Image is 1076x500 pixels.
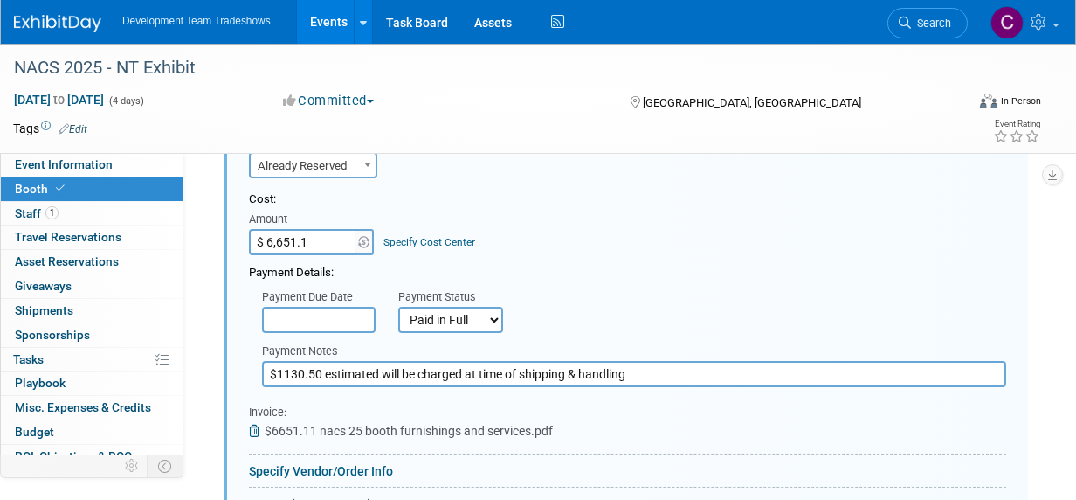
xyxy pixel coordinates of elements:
[15,303,73,317] span: Shipments
[107,95,144,107] span: (4 days)
[1,299,183,323] a: Shipments
[1,250,183,274] a: Asset Reservations
[251,154,376,178] span: Already Reserved
[1,177,183,201] a: Booth
[15,182,68,196] span: Booth
[8,52,953,84] div: NACS 2025 - NT Exhibit
[249,152,377,178] span: Already Reserved
[15,425,54,439] span: Budget
[643,96,861,109] span: [GEOGRAPHIC_DATA], [GEOGRAPHIC_DATA]
[384,236,476,248] a: Specify Cost Center
[15,400,151,414] span: Misc. Expenses & Credits
[1,420,183,444] a: Budget
[1,445,183,469] a: ROI, Objectives & ROO
[45,206,59,219] span: 1
[51,93,67,107] span: to
[15,254,119,268] span: Asset Reservations
[15,230,121,244] span: Travel Reservations
[14,15,101,32] img: ExhibitDay
[1,348,183,372] a: Tasks
[892,91,1041,117] div: Event Format
[1,202,183,226] a: Staff1
[10,7,735,24] body: Rich Text Area. Press ALT-0 for help.
[1,323,183,347] a: Sponsorships
[1,372,183,395] a: Playbook
[249,212,376,229] div: Amount
[990,6,1024,39] img: Courtney Perkins
[1,153,183,177] a: Event Information
[249,191,1006,208] div: Cost:
[13,92,105,108] span: [DATE] [DATE]
[262,344,1006,361] div: Payment Notes
[1,396,183,420] a: Misc. Expenses & Credits
[15,157,113,171] span: Event Information
[56,184,65,193] i: Booth reservation complete
[249,464,393,478] a: Specify Vendor/Order Info
[1,226,183,249] a: Travel Reservations
[1000,94,1041,108] div: In-Person
[249,405,553,422] div: Invoice:
[249,255,1006,281] div: Payment Details:
[262,289,372,307] div: Payment Due Date
[911,17,951,30] span: Search
[122,15,271,27] span: Development Team Tradeshows
[887,8,968,38] a: Search
[980,94,997,108] img: Format-Inperson.png
[277,92,381,110] button: Committed
[15,206,59,220] span: Staff
[1,274,183,298] a: Giveaways
[398,289,515,307] div: Payment Status
[15,328,90,342] span: Sponsorships
[265,424,553,438] span: $6651.11 nacs 25 booth furnishings and services.pdf
[15,449,132,463] span: ROI, Objectives & ROO
[148,455,183,477] td: Toggle Event Tabs
[117,455,148,477] td: Personalize Event Tab Strip
[13,352,44,366] span: Tasks
[15,279,72,293] span: Giveaways
[249,424,265,438] a: Remove Attachment
[15,376,66,390] span: Playbook
[993,120,1040,128] div: Event Rating
[13,120,87,137] td: Tags
[59,123,87,135] a: Edit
